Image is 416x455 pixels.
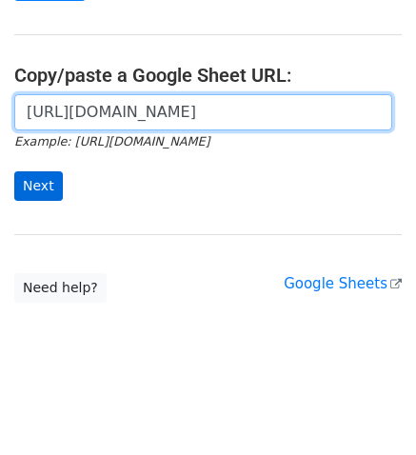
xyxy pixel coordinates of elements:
iframe: Chat Widget [321,364,416,455]
h4: Copy/paste a Google Sheet URL: [14,64,402,87]
input: Paste your Google Sheet URL here [14,94,392,130]
a: Google Sheets [284,275,402,292]
input: Next [14,171,63,201]
small: Example: [URL][DOMAIN_NAME] [14,134,209,148]
a: Need help? [14,273,107,303]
